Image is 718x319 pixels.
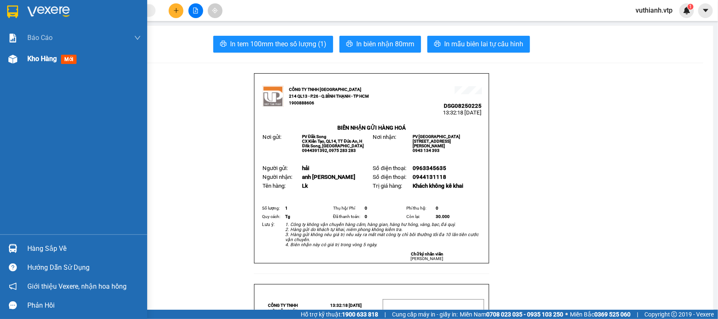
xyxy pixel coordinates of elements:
[285,222,479,247] em: 1. Công ty không vận chuyển hàng cấm, hàng gian, hàng hư hỏng, vàng, bạc, đá quý. 2. Hàng gửi do ...
[413,134,460,139] span: PV [GEOGRAPHIC_DATA]
[301,310,378,319] span: Hỗ trợ kỹ thuật:
[332,213,363,221] td: Đã thanh toán:
[570,310,631,319] span: Miền Bắc
[444,39,523,49] span: In mẫu biên lai tự cấu hình
[268,303,298,314] strong: CÔNG TY TNHH VIỆT TÂN PHÁT
[262,165,288,171] span: Người gửi:
[261,204,284,213] td: Số lượng:
[8,55,17,64] img: warehouse-icon
[8,19,19,40] img: logo
[302,183,308,189] span: Lk
[405,213,435,221] td: Còn lại:
[689,4,692,10] span: 1
[262,86,283,107] img: logo
[220,40,227,48] span: printer
[373,134,396,140] span: Nơi nhận:
[64,58,78,71] span: Nơi nhận:
[436,214,450,219] span: 30.000
[27,261,141,274] div: Hướng dẫn sử dụng
[413,148,440,153] span: 0943 134 393
[212,8,218,13] span: aim
[302,165,309,171] span: hải
[7,5,18,18] img: logo-vxr
[392,310,458,319] span: Cung cấp máy in - giấy in:
[262,222,275,227] span: Lưu ý:
[8,58,17,71] span: Nơi gửi:
[342,311,378,318] strong: 1900 633 818
[302,134,326,139] span: PV Đắk Song
[373,183,402,189] span: Trị giá hàng:
[411,252,443,256] strong: Chữ ký nhân viên
[373,174,406,180] span: Số điện thoại:
[169,3,183,18] button: plus
[413,183,463,189] span: Khách không kê khai
[565,313,568,316] span: ⚪️
[188,3,203,18] button: file-add
[411,256,443,261] span: [PERSON_NAME]
[356,39,414,49] span: In biên nhận 80mm
[27,242,141,255] div: Hàng sắp về
[193,8,199,13] span: file-add
[262,134,281,140] span: Nơi gửi:
[444,103,482,109] span: DSG08250225
[262,174,292,180] span: Người nhận:
[413,165,446,171] span: 0963345635
[9,282,17,290] span: notification
[29,51,98,57] strong: BIÊN NHẬN GỬI HÀNG HOÁ
[27,55,57,63] span: Kho hàng
[405,204,435,213] td: Phí thu hộ:
[460,310,563,319] span: Miền Nam
[285,206,288,210] span: 1
[688,4,694,10] sup: 1
[173,8,179,13] span: plus
[702,7,710,14] span: caret-down
[365,206,367,210] span: 0
[27,32,53,43] span: Báo cáo
[80,38,119,44] span: 13:32:18 [DATE]
[413,139,451,148] span: [STREET_ADDRESS][PERSON_NAME]
[22,13,68,45] strong: CÔNG TY TNHH [GEOGRAPHIC_DATA] 214 QL13 - P.26 - Q.BÌNH THẠNH - TP HCM 1900888606
[671,311,677,317] span: copyright
[208,3,223,18] button: aim
[261,213,284,221] td: Quy cách:
[262,183,286,189] span: Tên hàng:
[332,204,363,213] td: Thụ hộ/ Phí
[331,303,362,308] span: 13:32:18 [DATE]
[443,109,482,116] span: 13:32:18 [DATE]
[373,165,406,171] span: Số điện thoại:
[683,7,691,14] img: icon-new-feature
[81,32,119,38] span: DSG08250225
[384,310,386,319] span: |
[413,174,446,180] span: 0944131118
[61,55,77,64] span: mới
[337,125,406,131] strong: BIÊN NHẬN GỬI HÀNG HOÁ
[594,311,631,318] strong: 0369 525 060
[9,263,17,271] span: question-circle
[9,301,17,309] span: message
[230,39,326,49] span: In tem 100mm theo số lượng (1)
[436,206,438,210] span: 0
[365,214,367,219] span: 0
[27,299,141,312] div: Phản hồi
[27,281,127,292] span: Giới thiệu Vexere, nhận hoa hồng
[213,36,333,53] button: printerIn tem 100mm theo số lượng (1)
[339,36,421,53] button: printerIn biên nhận 80mm
[134,35,141,41] span: down
[289,87,369,105] strong: CÔNG TY TNHH [GEOGRAPHIC_DATA] 214 QL13 - P.26 - Q.BÌNH THẠNH - TP HCM 1900888606
[8,244,17,253] img: warehouse-icon
[486,311,563,318] strong: 0708 023 035 - 0935 103 250
[698,3,713,18] button: caret-down
[427,36,530,53] button: printerIn mẫu biên lai tự cấu hình
[8,34,17,43] img: solution-icon
[302,139,364,148] span: CX Kiến Tạo, QL14, TT Đức An, H Đăk Song, [GEOGRAPHIC_DATA]
[302,148,356,153] span: 0944391392, 0975 283 283
[629,5,679,16] span: vuthianh.vtp
[346,40,353,48] span: printer
[285,214,290,219] span: Tg
[29,59,53,64] span: PV Đắk Song
[637,310,638,319] span: |
[434,40,441,48] span: printer
[302,174,355,180] span: anh [PERSON_NAME]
